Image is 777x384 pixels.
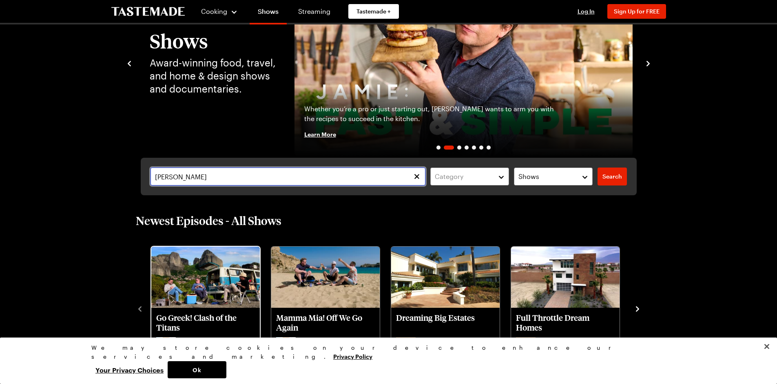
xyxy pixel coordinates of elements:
[419,337,495,347] p: Episode from:
[444,146,454,150] span: Go to slide 2
[299,337,375,347] p: Episode from:
[539,337,615,347] p: Episode from:
[479,146,483,150] span: Go to slide 6
[179,337,255,347] p: Episode from:
[511,247,620,308] img: Full Throttle Dream Homes
[578,8,595,15] span: Log In
[644,58,652,68] button: navigate to next item
[348,4,399,19] a: Tastemade +
[201,2,238,21] button: Cooking
[516,313,615,335] a: Full Throttle Dream Homes
[510,244,630,372] div: 4 / 10
[435,172,492,181] div: Category
[276,313,375,332] p: Mamma Mia! Off We Go Again
[511,247,620,371] div: Full Throttle Dream Homes
[758,338,776,355] button: Close
[136,213,281,228] h2: Newest Episodes - All Shows
[271,247,380,308] img: Mamma Mia! Off We Go Again
[614,8,660,15] span: Sign Up for FREE
[391,247,500,308] img: Dreaming Big Estates
[151,244,270,372] div: 1 / 10
[516,313,615,332] p: Full Throttle Dream Homes
[151,168,426,185] input: Search
[396,313,495,335] a: Dreaming Big Estates
[487,146,491,150] span: Go to slide 7
[270,244,390,372] div: 2 / 10
[276,313,375,335] a: Mamma Mia! Off We Go Again
[304,130,336,138] span: Learn More
[91,361,168,378] button: Your Privacy Choices
[633,303,642,313] button: navigate to next item
[304,104,559,124] p: Whether you’re a pro or just starting out, [PERSON_NAME] wants to arm you with the recipes to suc...
[250,2,287,24] a: Shows
[91,343,679,361] div: We may store cookies on your device to enhance our services and marketing.
[518,172,539,181] span: Shows
[91,343,679,378] div: Privacy
[271,247,380,371] div: Mamma Mia! Off We Go Again
[151,247,260,308] img: Go Greek! Clash of the Titans
[457,146,461,150] span: Go to slide 3
[465,146,469,150] span: Go to slide 4
[151,247,260,371] div: Go Greek! Clash of the Titans
[156,313,255,335] a: Go Greek! Clash of the Titans
[396,313,495,332] p: Dreaming Big Estates
[514,168,593,185] button: Shows
[168,361,226,378] button: Ok
[436,146,441,150] span: Go to slide 1
[430,168,509,185] button: Category
[136,303,144,313] button: navigate to previous item
[150,30,278,51] h1: Shows
[201,7,227,15] span: Cooking
[598,168,627,185] a: filters
[602,172,622,181] span: Search
[111,7,185,16] a: To Tastemade Home Page
[607,4,666,19] button: Sign Up for FREE
[156,313,255,332] p: Go Greek! Clash of the Titans
[333,352,372,360] a: More information about your privacy, opens in a new tab
[472,146,476,150] span: Go to slide 5
[412,172,421,181] button: Clear search
[150,56,278,95] p: Award-winning food, travel, and home & design shows and documentaries.
[570,7,602,15] button: Log In
[391,247,500,371] div: Dreaming Big Estates
[125,58,133,68] button: navigate to previous item
[390,244,510,372] div: 3 / 10
[356,7,391,15] span: Tastemade +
